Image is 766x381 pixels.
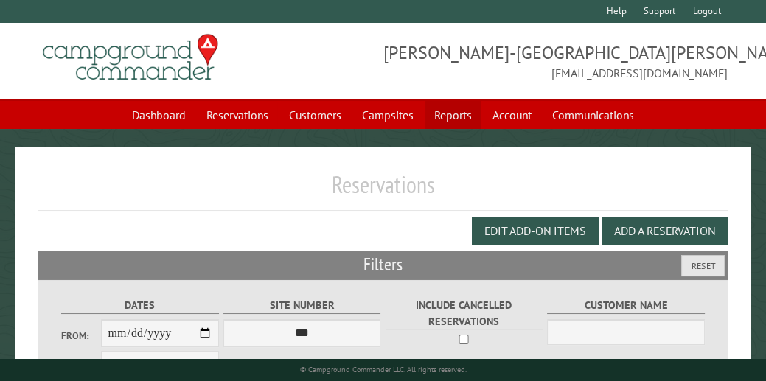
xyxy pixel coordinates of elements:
[484,101,540,129] a: Account
[38,251,728,279] h2: Filters
[61,329,100,343] label: From:
[602,217,728,245] button: Add a Reservation
[386,297,543,329] label: Include Cancelled Reservations
[38,170,728,211] h1: Reservations
[280,101,350,129] a: Customers
[123,101,195,129] a: Dashboard
[300,365,467,374] small: © Campground Commander LLC. All rights reserved.
[543,101,643,129] a: Communications
[353,101,422,129] a: Campsites
[38,29,223,86] img: Campground Commander
[383,41,728,82] span: [PERSON_NAME]-[GEOGRAPHIC_DATA][PERSON_NAME] [EMAIL_ADDRESS][DOMAIN_NAME]
[547,297,704,314] label: Customer Name
[681,255,725,276] button: Reset
[198,101,277,129] a: Reservations
[425,101,481,129] a: Reports
[223,297,380,314] label: Site Number
[61,297,218,314] label: Dates
[472,217,599,245] button: Edit Add-on Items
